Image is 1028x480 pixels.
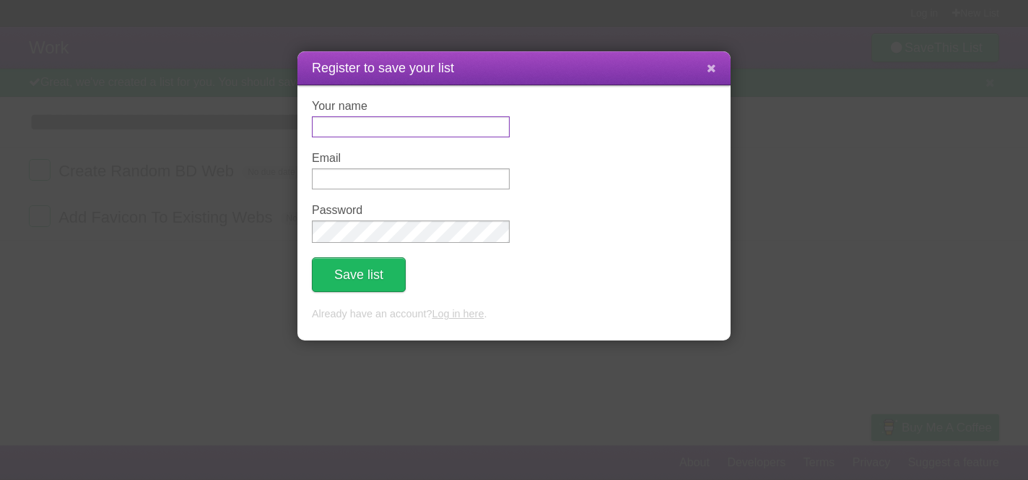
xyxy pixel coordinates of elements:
label: Password [312,204,510,217]
label: Your name [312,100,510,113]
p: Already have an account? . [312,307,716,322]
button: Save list [312,257,406,292]
h1: Register to save your list [312,59,716,78]
label: Email [312,152,510,165]
a: Log in here [432,308,484,320]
